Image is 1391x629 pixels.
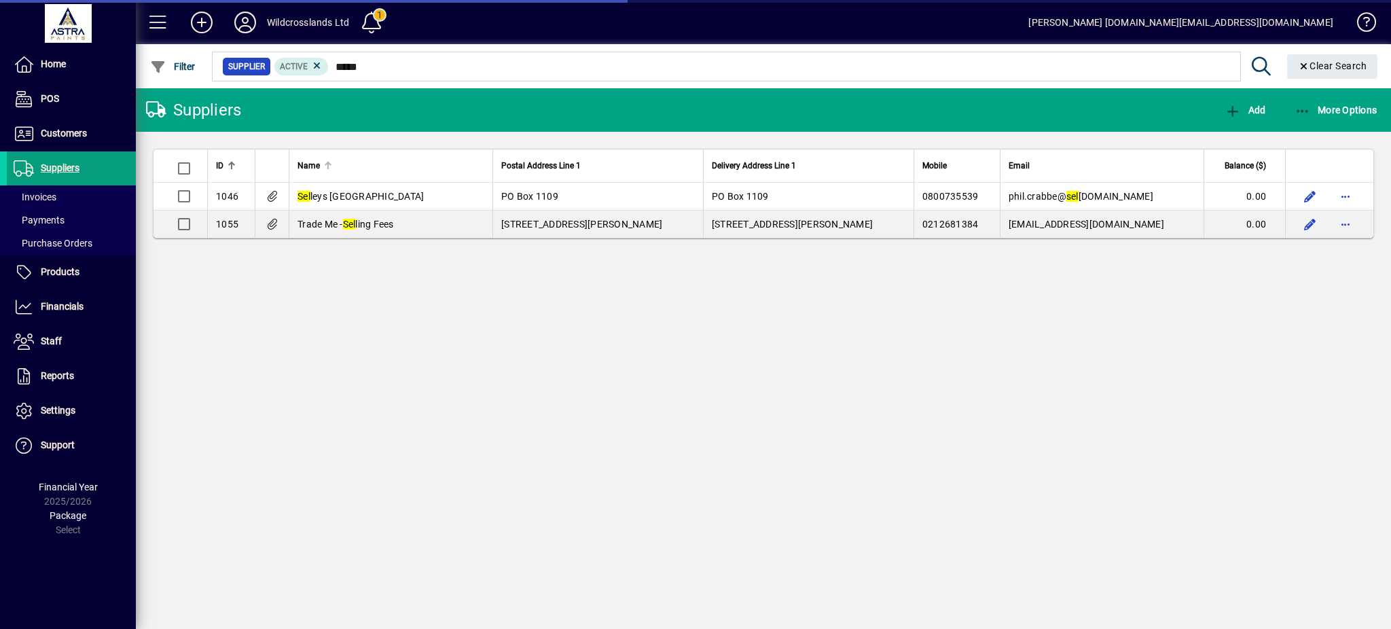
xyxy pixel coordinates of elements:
[297,158,484,173] div: Name
[274,58,329,75] mat-chip: Activation Status: Active
[7,48,136,82] a: Home
[297,158,320,173] span: Name
[1291,98,1381,122] button: More Options
[1009,191,1153,202] span: phil.crabbe@ [DOMAIN_NAME]
[7,117,136,151] a: Customers
[922,158,992,173] div: Mobile
[1204,211,1285,238] td: 0.00
[41,93,59,104] span: POS
[922,191,979,202] span: 0800735539
[712,219,873,230] span: [STREET_ADDRESS][PERSON_NAME]
[1225,105,1265,115] span: Add
[7,359,136,393] a: Reports
[1335,213,1356,235] button: More options
[7,209,136,232] a: Payments
[501,219,662,230] span: [STREET_ADDRESS][PERSON_NAME]
[41,58,66,69] span: Home
[41,162,79,173] span: Suppliers
[228,60,265,73] span: Supplier
[1204,183,1285,211] td: 0.00
[41,370,74,381] span: Reports
[7,429,136,463] a: Support
[41,405,75,416] span: Settings
[1299,213,1321,235] button: Edit
[14,215,65,226] span: Payments
[223,10,267,35] button: Profile
[7,394,136,428] a: Settings
[1225,158,1266,173] span: Balance ($)
[1298,60,1367,71] span: Clear Search
[1221,98,1269,122] button: Add
[41,128,87,139] span: Customers
[147,54,199,79] button: Filter
[7,232,136,255] a: Purchase Orders
[216,191,238,202] span: 1046
[343,219,356,230] em: Sel
[216,158,223,173] span: ID
[150,61,196,72] span: Filter
[7,290,136,324] a: Financials
[180,10,223,35] button: Add
[280,62,308,71] span: Active
[1009,158,1030,173] span: Email
[1287,54,1378,79] button: Clear
[14,192,56,202] span: Invoices
[39,482,98,492] span: Financial Year
[41,301,84,312] span: Financials
[501,158,581,173] span: Postal Address Line 1
[216,158,247,173] div: ID
[7,185,136,209] a: Invoices
[41,266,79,277] span: Products
[146,99,241,121] div: Suppliers
[1299,185,1321,207] button: Edit
[50,510,86,521] span: Package
[1295,105,1377,115] span: More Options
[1009,219,1164,230] span: [EMAIL_ADDRESS][DOMAIN_NAME]
[1212,158,1278,173] div: Balance ($)
[1066,191,1079,202] em: sel
[501,191,558,202] span: PO Box 1109
[922,219,979,230] span: 0212681384
[712,191,769,202] span: PO Box 1109
[1335,185,1356,207] button: More options
[216,219,238,230] span: 1055
[7,325,136,359] a: Staff
[1028,12,1333,33] div: [PERSON_NAME] [DOMAIN_NAME][EMAIL_ADDRESS][DOMAIN_NAME]
[1009,158,1195,173] div: Email
[922,158,947,173] span: Mobile
[41,336,62,346] span: Staff
[712,158,796,173] span: Delivery Address Line 1
[14,238,92,249] span: Purchase Orders
[7,255,136,289] a: Products
[1347,3,1374,47] a: Knowledge Base
[297,219,394,230] span: Trade Me - ling Fees
[297,191,424,202] span: leys [GEOGRAPHIC_DATA]
[7,82,136,116] a: POS
[297,191,310,202] em: Sel
[267,12,349,33] div: Wildcrosslands Ltd
[41,439,75,450] span: Support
